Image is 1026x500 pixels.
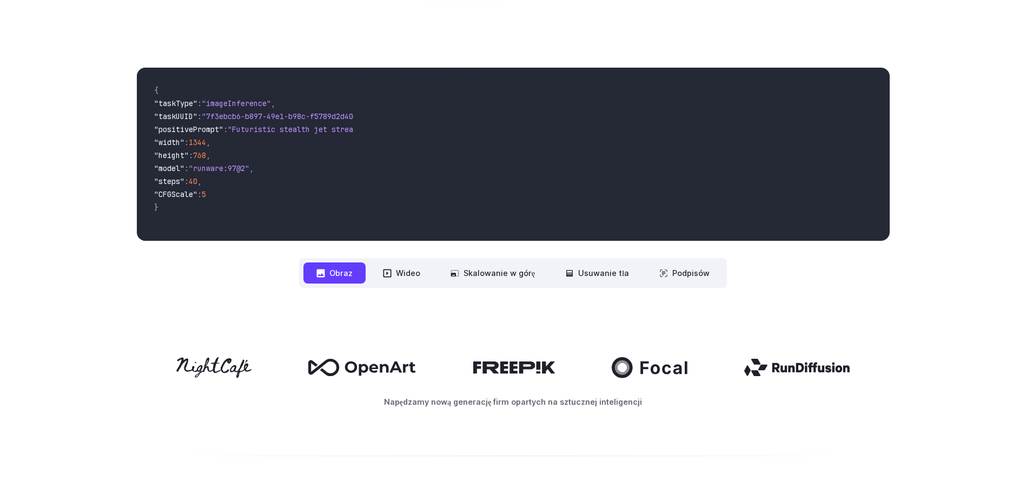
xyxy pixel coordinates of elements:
span: 1344 [189,137,206,147]
span: , [206,150,210,160]
span: 40 [189,176,197,186]
font: Obraz [329,267,353,279]
span: 768 [193,150,206,160]
span: : [184,163,189,173]
span: { [154,85,158,95]
span: "model" [154,163,184,173]
font: Usuwanie tła [578,267,629,279]
span: , [249,163,254,173]
span: "taskUUID" [154,111,197,121]
span: , [206,137,210,147]
span: "Futuristic stealth jet streaking through a neon-lit cityscape with glowing purple exhaust" [228,124,621,134]
span: : [184,176,189,186]
font: Podpisów [672,267,710,279]
span: : [223,124,228,134]
span: "width" [154,137,184,147]
span: "imageInference" [202,98,271,108]
p: Napędzamy nową generację firm opartych na sztucznej inteligencji [137,396,890,408]
font: Skalowanie w górę [464,267,535,279]
span: : [197,189,202,199]
span: "height" [154,150,189,160]
span: "CFGScale" [154,189,197,199]
span: : [189,150,193,160]
span: "steps" [154,176,184,186]
span: : [197,111,202,121]
span: "7f3ebcb6-b897-49e1-b98c-f5789d2d40d7" [202,111,366,121]
span: "runware:97@2" [189,163,249,173]
span: , [197,176,202,186]
font: Wideo [396,267,420,279]
span: } [154,202,158,212]
span: , [271,98,275,108]
span: 5 [202,189,206,199]
span: : [197,98,202,108]
span: : [184,137,189,147]
span: "taskType" [154,98,197,108]
span: "positivePrompt" [154,124,223,134]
